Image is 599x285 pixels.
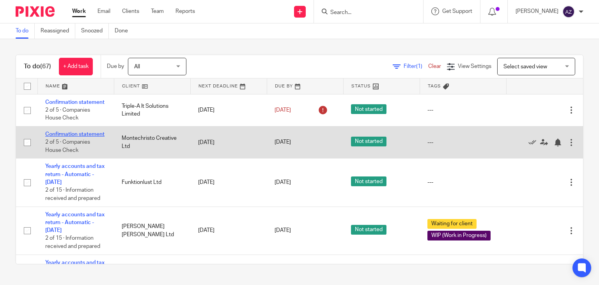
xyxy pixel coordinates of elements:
td: Montechristo Creative Ltd [114,126,190,158]
span: All [134,64,140,69]
span: Tags [428,84,441,88]
span: [DATE] [275,228,291,233]
a: Reports [175,7,195,15]
a: Yearly accounts and tax return - Automatic - [DATE] [45,212,105,233]
td: [DATE] [190,207,267,255]
a: Email [97,7,110,15]
p: [PERSON_NAME] [516,7,558,15]
a: Clients [122,7,139,15]
span: [DATE] [275,107,291,113]
span: Waiting for client [427,219,477,229]
a: Confirmation statement [45,132,105,137]
span: View Settings [458,64,491,69]
span: [DATE] [275,140,291,145]
a: Reassigned [41,23,75,39]
div: --- [427,106,499,114]
span: WIP (Work in Progress) [427,231,491,240]
h1: To do [24,62,51,71]
td: [DATE] [190,159,267,207]
a: Yearly accounts and tax return - Automatic - [DATE] [45,164,105,185]
img: Pixie [16,6,55,17]
span: Not started [351,225,386,235]
a: To do [16,23,35,39]
p: Due by [107,62,124,70]
a: Yearly accounts and tax return - Automatic - [DATE] [45,260,105,281]
a: Snoozed [81,23,109,39]
span: (1) [416,64,422,69]
td: [PERSON_NAME] [PERSON_NAME] Ltd [114,207,190,255]
a: Work [72,7,86,15]
span: (67) [40,63,51,69]
td: [DATE] [190,94,267,126]
span: Not started [351,176,386,186]
img: svg%3E [562,5,575,18]
span: [DATE] [275,180,291,185]
div: --- [427,139,499,146]
td: Funktionlust Ltd [114,159,190,207]
a: Team [151,7,164,15]
td: [DATE] [190,126,267,158]
span: Get Support [442,9,472,14]
a: Mark as done [528,138,540,146]
input: Search [330,9,400,16]
a: Confirmation statement [45,100,105,105]
a: Clear [428,64,441,69]
span: 2 of 5 · Companies House Check [45,140,90,153]
a: + Add task [59,58,93,75]
td: Triple-A It Solutions Limited [114,94,190,126]
span: 2 of 15 · Information received and prepared [45,236,100,249]
span: 2 of 5 · Companies House Check [45,107,90,121]
span: Not started [351,104,386,114]
a: Done [115,23,134,39]
span: Not started [351,137,386,146]
div: --- [427,178,499,186]
span: Filter [404,64,428,69]
span: Select saved view [503,64,547,69]
span: 2 of 15 · Information received and prepared [45,188,100,201]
